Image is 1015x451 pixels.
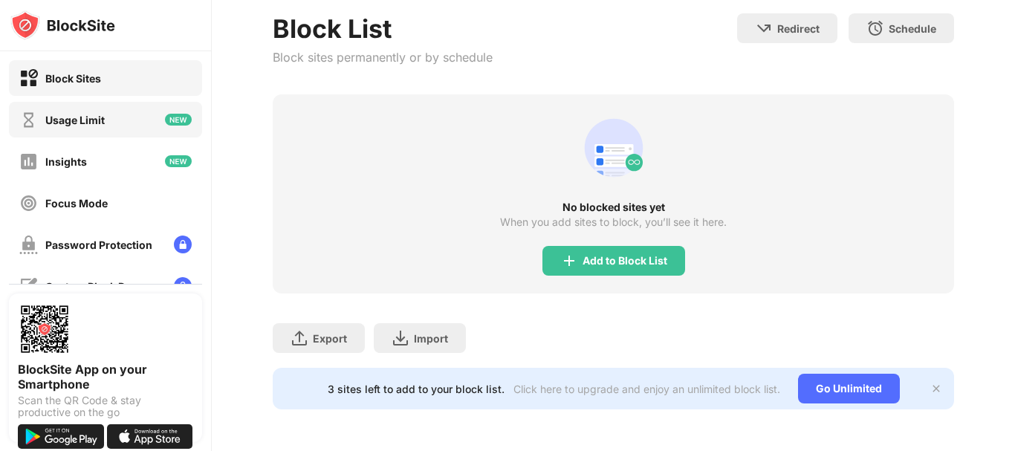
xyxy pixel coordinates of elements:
img: lock-menu.svg [174,236,192,253]
img: focus-off.svg [19,194,38,212]
div: Scan the QR Code & stay productive on the go [18,395,193,418]
div: animation [578,112,649,184]
div: When you add sites to block, you’ll see it here. [500,216,727,228]
div: Go Unlimited [798,374,900,403]
div: 3 sites left to add to your block list. [328,383,505,395]
img: new-icon.svg [165,155,192,167]
div: Export [313,332,347,345]
div: Password Protection [45,239,152,251]
div: Import [414,332,448,345]
div: Focus Mode [45,197,108,210]
img: new-icon.svg [165,114,192,126]
img: lock-menu.svg [174,277,192,295]
img: download-on-the-app-store.svg [107,424,193,449]
img: block-on.svg [19,69,38,88]
div: Block sites permanently or by schedule [273,50,493,65]
div: Redirect [777,22,820,35]
div: Usage Limit [45,114,105,126]
img: get-it-on-google-play.svg [18,424,104,449]
img: x-button.svg [930,383,942,395]
img: password-protection-off.svg [19,236,38,254]
div: No blocked sites yet [273,201,954,213]
div: Insights [45,155,87,168]
div: Block List [273,13,493,44]
div: Schedule [889,22,936,35]
img: time-usage-off.svg [19,111,38,129]
div: Block Sites [45,72,101,85]
div: Add to Block List [583,255,667,267]
img: insights-off.svg [19,152,38,171]
img: logo-blocksite.svg [10,10,115,40]
img: customize-block-page-off.svg [19,277,38,296]
div: Click here to upgrade and enjoy an unlimited block list. [513,383,780,395]
img: options-page-qr-code.png [18,302,71,356]
div: BlockSite App on your Smartphone [18,362,193,392]
div: Custom Block Page [45,280,143,293]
